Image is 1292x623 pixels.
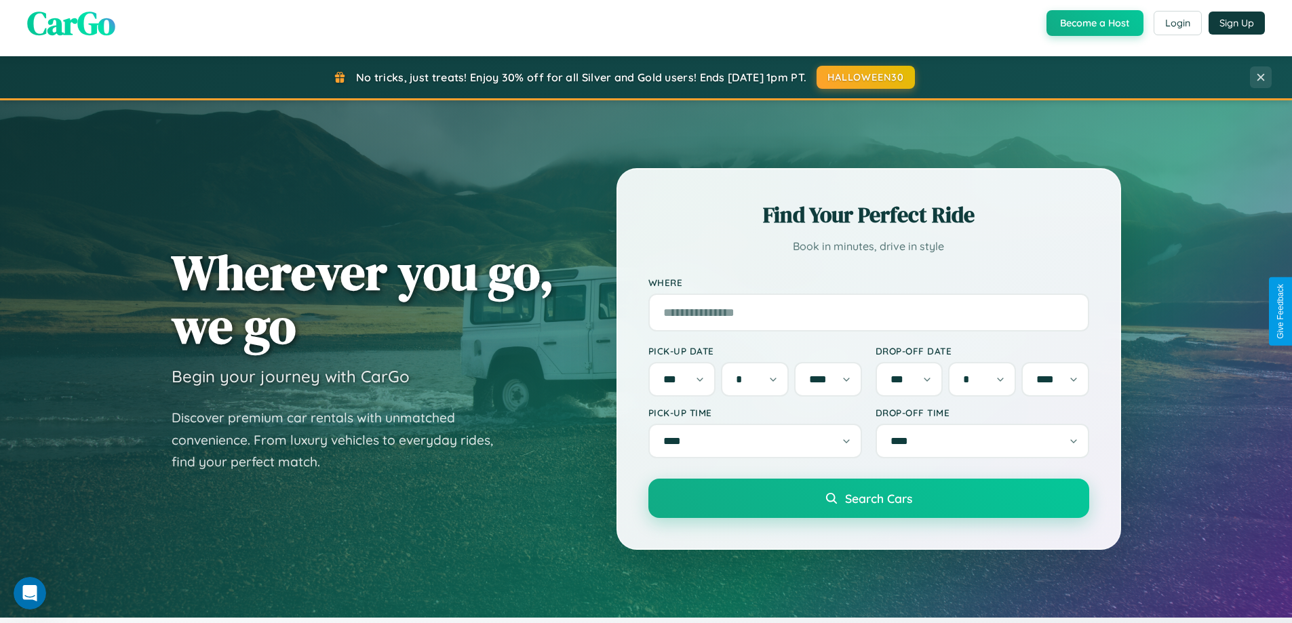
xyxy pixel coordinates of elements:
h1: Wherever you go, we go [172,245,554,353]
p: Book in minutes, drive in style [648,237,1089,256]
button: Sign Up [1209,12,1265,35]
button: Become a Host [1046,10,1143,36]
div: Give Feedback [1276,284,1285,339]
label: Where [648,277,1089,288]
span: No tricks, just treats! Enjoy 30% off for all Silver and Gold users! Ends [DATE] 1pm PT. [356,71,806,84]
h3: Begin your journey with CarGo [172,366,410,386]
button: Search Cars [648,479,1089,518]
label: Pick-up Time [648,407,862,418]
button: HALLOWEEN30 [817,66,915,89]
iframe: Intercom live chat [14,577,46,609]
label: Pick-up Date [648,345,862,357]
label: Drop-off Time [876,407,1089,418]
span: Search Cars [845,491,912,506]
span: CarGo [27,1,115,45]
p: Discover premium car rentals with unmatched convenience. From luxury vehicles to everyday rides, ... [172,407,511,473]
label: Drop-off Date [876,345,1089,357]
h2: Find Your Perfect Ride [648,200,1089,230]
button: Login [1154,11,1202,35]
